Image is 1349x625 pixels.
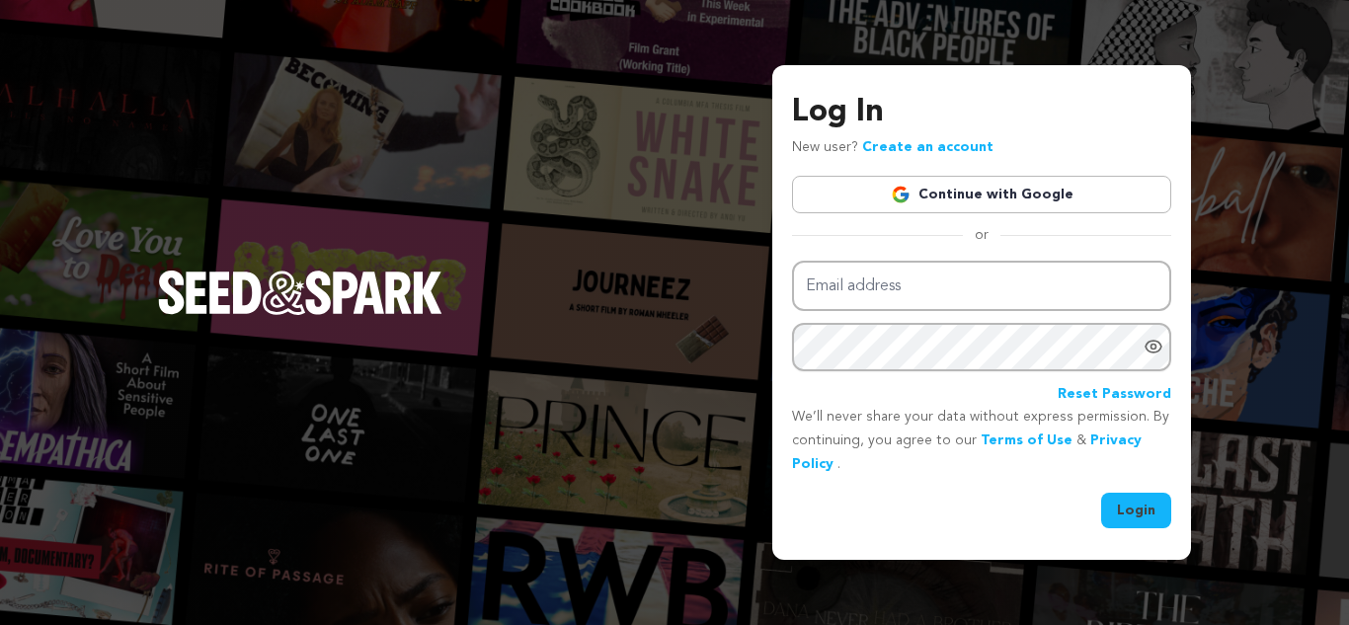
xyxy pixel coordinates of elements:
[1058,383,1171,407] a: Reset Password
[792,406,1171,476] p: We’ll never share your data without express permission. By continuing, you agree to our & .
[1144,337,1163,356] a: Show password as plain text. Warning: this will display your password on the screen.
[158,271,442,353] a: Seed&Spark Homepage
[891,185,911,204] img: Google logo
[792,89,1171,136] h3: Log In
[792,136,993,160] p: New user?
[981,433,1072,447] a: Terms of Use
[792,433,1142,471] a: Privacy Policy
[158,271,442,314] img: Seed&Spark Logo
[792,261,1171,311] input: Email address
[963,225,1000,245] span: or
[862,140,993,154] a: Create an account
[1101,493,1171,528] button: Login
[792,176,1171,213] a: Continue with Google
